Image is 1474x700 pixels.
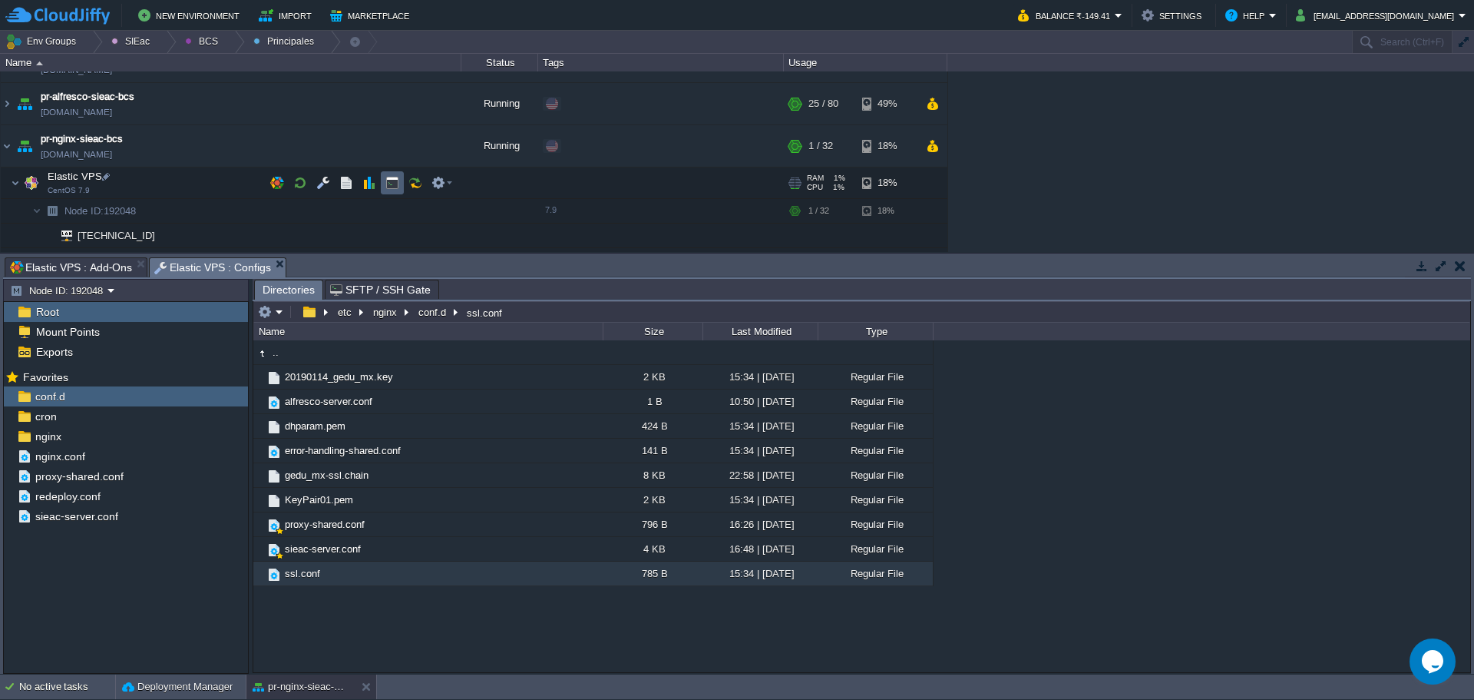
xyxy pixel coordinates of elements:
[818,414,933,438] div: Regular File
[253,562,266,586] img: AMDAwAAAACH5BAEAAAAALAAAAAABAAEAAAICRAEAOw==
[32,489,103,503] a: redeploy.conf
[253,513,266,536] img: AMDAwAAAACH5BAEAAAAALAAAAAABAAEAAAICRAEAOw==
[20,370,71,384] span: Favorites
[41,147,112,162] span: [DOMAIN_NAME]
[862,83,912,124] div: 49%
[33,345,75,359] a: Exports
[808,199,829,223] div: 1 / 32
[818,537,933,561] div: Regular File
[807,183,823,192] span: CPU
[1410,639,1459,685] iframe: chat widget
[255,323,603,340] div: Name
[702,390,818,413] div: 10:50 | [DATE]
[33,325,102,339] span: Mount Points
[807,174,824,183] span: RAM
[1142,6,1206,25] button: Settings
[862,199,912,223] div: 18%
[259,6,316,25] button: Import
[702,488,818,512] div: 15:34 | [DATE]
[283,542,363,556] span: sieac-server.conf
[702,463,818,487] div: 22:58 | [DATE]
[266,468,283,485] img: AMDAwAAAACH5BAEAAAAALAAAAAABAAEAAAICRAEAOw==
[1018,6,1115,25] button: Balance ₹-149.41
[1,83,13,124] img: AMDAwAAAACH5BAEAAAAALAAAAAABAAEAAAICRAEAOw==
[32,509,121,523] a: sieac-server.conf
[266,542,283,559] img: AMDAwAAAACH5BAEAAAAALAAAAAABAAEAAAICRAEAOw==
[253,31,319,52] button: Principales
[808,125,833,167] div: 1 / 32
[283,519,367,530] a: proxy-shared.conf
[702,414,818,438] div: 15:34 | [DATE]
[266,493,283,509] img: AMDAwAAAACH5BAEAAAAALAAAAAABAAEAAAICRAEAOw==
[862,125,912,167] div: 18%
[702,365,818,389] div: 15:34 | [DATE]
[283,444,403,457] a: error-handling-shared.conf
[702,562,818,586] div: 15:34 | [DATE]
[603,537,702,561] div: 4 KB
[111,31,155,52] button: SIEac
[283,543,363,555] a: sieac-server.conf
[63,204,138,217] a: Node ID:192048
[818,562,933,586] div: Regular File
[462,54,537,71] div: Status
[36,61,43,65] img: AMDAwAAAACH5BAEAAAAALAAAAAABAAEAAAICRAEAOw==
[48,186,90,195] span: CentOS 7.9
[41,131,123,147] a: pr-nginx-sieac-bcs
[266,370,283,386] img: AMDAwAAAACH5BAEAAAAALAAAAAABAAEAAAICRAEAOw==
[253,414,266,438] img: AMDAwAAAACH5BAEAAAAALAAAAAABAAEAAAICRAEAOw==
[819,323,933,340] div: Type
[270,346,281,359] a: ..
[808,83,838,124] div: 25 / 80
[283,370,395,383] a: 20190114_gedu_mx.key
[253,488,266,512] img: AMDAwAAAACH5BAEAAAAALAAAAAABAAEAAAICRAEAOw==
[21,168,42,198] img: AMDAwAAAACH5BAEAAAAALAAAAAABAAEAAAICRAEAOw==
[32,390,68,403] a: conf.d
[603,463,702,487] div: 8 KB
[335,305,355,319] button: etc
[253,537,266,561] img: AMDAwAAAACH5BAEAAAAALAAAAAABAAEAAAICRAEAOw==
[41,105,112,120] span: [DOMAIN_NAME]
[76,224,157,247] span: [TECHNICAL_ID]
[46,170,104,183] span: Elastic VPS
[32,469,126,483] a: proxy-shared.conf
[122,679,233,695] button: Deployment Manager
[818,439,933,463] div: Regular File
[32,199,41,223] img: AMDAwAAAACH5BAEAAAAALAAAAAABAAEAAAICRAEAOw==
[463,306,502,319] div: ssl.conf
[818,488,933,512] div: Regular File
[2,54,461,71] div: Name
[818,365,933,389] div: Regular File
[63,204,138,217] span: 192048
[371,305,401,319] button: nginx
[41,89,134,105] span: pr-alfresco-sieac-bcs
[10,258,132,277] span: Elastic VPS : Add-Ons
[330,280,431,299] span: SFTP / SSH Gate
[32,430,64,443] span: nginx
[138,6,244,25] button: New Environment
[461,83,538,124] div: Running
[19,675,115,699] div: No active tasks
[32,450,88,463] a: nginx.conf
[33,305,61,319] span: Root
[263,280,315,300] span: Directories
[545,205,557,214] span: 7.9
[32,410,59,423] a: cron
[253,345,270,362] img: AMDAwAAAACH5BAEAAAAALAAAAAABAAEAAAICRAEAOw==
[818,463,933,487] div: Regular File
[5,6,110,25] img: CloudJiffy
[283,567,322,580] a: ssl.conf
[266,394,283,411] img: AMDAwAAAACH5BAEAAAAALAAAAAABAAEAAAICRAEAOw==
[704,323,818,340] div: Last Modified
[461,125,538,167] div: Running
[266,517,283,534] img: AMDAwAAAACH5BAEAAAAALAAAAAABAAEAAAICRAEAOw==
[5,31,81,52] button: Env Groups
